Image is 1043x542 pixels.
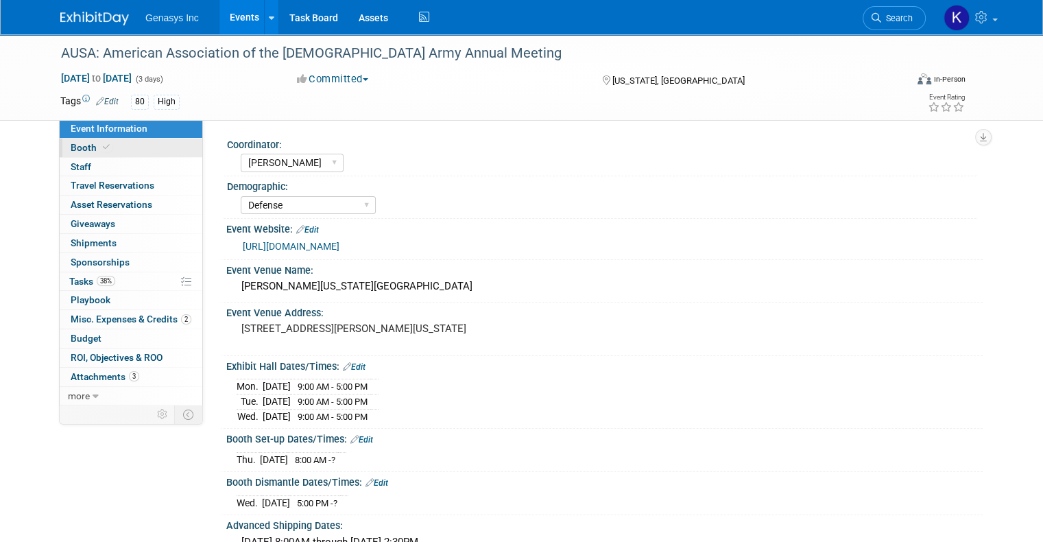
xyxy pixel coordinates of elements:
[60,94,119,110] td: Tags
[298,381,368,392] span: 9:00 AM - 5:00 PM
[71,180,154,191] span: Travel Reservations
[71,218,115,229] span: Giveaways
[295,455,335,465] span: 8:00 AM -
[237,452,260,467] td: Thu.
[263,409,291,423] td: [DATE]
[263,379,291,394] td: [DATE]
[71,123,147,134] span: Event Information
[181,314,191,325] span: 2
[918,73,931,84] img: Format-Inperson.png
[881,13,913,23] span: Search
[154,95,180,109] div: High
[298,397,368,407] span: 9:00 AM - 5:00 PM
[60,196,202,214] a: Asset Reservations
[151,405,175,423] td: Personalize Event Tab Strip
[263,394,291,409] td: [DATE]
[292,72,374,86] button: Committed
[175,405,203,423] td: Toggle Event Tabs
[60,12,129,25] img: ExhibitDay
[56,41,889,66] div: AUSA: American Association of the [DEMOGRAPHIC_DATA] Army Annual Meeting
[60,234,202,252] a: Shipments
[60,291,202,309] a: Playbook
[612,75,745,86] span: [US_STATE], [GEOGRAPHIC_DATA]
[226,472,983,490] div: Booth Dismantle Dates/Times:
[60,158,202,176] a: Staff
[60,119,202,138] a: Event Information
[933,74,966,84] div: In-Person
[928,94,965,101] div: Event Rating
[129,371,139,381] span: 3
[226,356,983,374] div: Exhibit Hall Dates/Times:
[237,379,263,394] td: Mon.
[71,333,101,344] span: Budget
[298,412,368,422] span: 9:00 AM - 5:00 PM
[90,73,103,84] span: to
[226,429,983,447] div: Booth Set-up Dates/Times:
[333,498,337,508] span: ?
[69,276,115,287] span: Tasks
[350,435,373,445] a: Edit
[60,310,202,329] a: Misc. Expenses & Credits2
[241,322,527,335] pre: [STREET_ADDRESS][PERSON_NAME][US_STATE]
[832,71,966,92] div: Event Format
[68,390,90,401] span: more
[71,294,110,305] span: Playbook
[227,176,976,193] div: Demographic:
[226,219,983,237] div: Event Website:
[103,143,110,151] i: Booth reservation complete
[365,478,388,488] a: Edit
[71,314,191,325] span: Misc. Expenses & Credits
[71,257,130,268] span: Sponsorships
[71,142,112,153] span: Booth
[60,253,202,272] a: Sponsorships
[134,75,163,84] span: (3 days)
[260,452,288,467] td: [DATE]
[131,95,149,109] div: 80
[262,495,290,510] td: [DATE]
[226,303,983,320] div: Event Venue Address:
[71,371,139,382] span: Attachments
[97,276,115,286] span: 38%
[96,97,119,106] a: Edit
[226,260,983,277] div: Event Venue Name:
[297,498,337,508] span: 5:00 PM -
[71,161,91,172] span: Staff
[944,5,970,31] img: Kate Lawson
[60,368,202,386] a: Attachments3
[145,12,199,23] span: Genasys Inc
[60,349,202,367] a: ROI, Objectives & ROO
[237,495,262,510] td: Wed.
[331,455,335,465] span: ?
[227,134,976,152] div: Coordinator:
[237,394,263,409] td: Tue.
[296,225,319,235] a: Edit
[237,409,263,423] td: Wed.
[60,176,202,195] a: Travel Reservations
[60,139,202,157] a: Booth
[60,272,202,291] a: Tasks38%
[60,387,202,405] a: more
[863,6,926,30] a: Search
[60,72,132,84] span: [DATE] [DATE]
[237,276,972,297] div: [PERSON_NAME][US_STATE][GEOGRAPHIC_DATA]
[243,241,339,252] a: [URL][DOMAIN_NAME]
[226,515,983,532] div: Advanced Shipping Dates:
[71,199,152,210] span: Asset Reservations
[343,362,365,372] a: Edit
[71,352,163,363] span: ROI, Objectives & ROO
[60,215,202,233] a: Giveaways
[60,329,202,348] a: Budget
[71,237,117,248] span: Shipments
